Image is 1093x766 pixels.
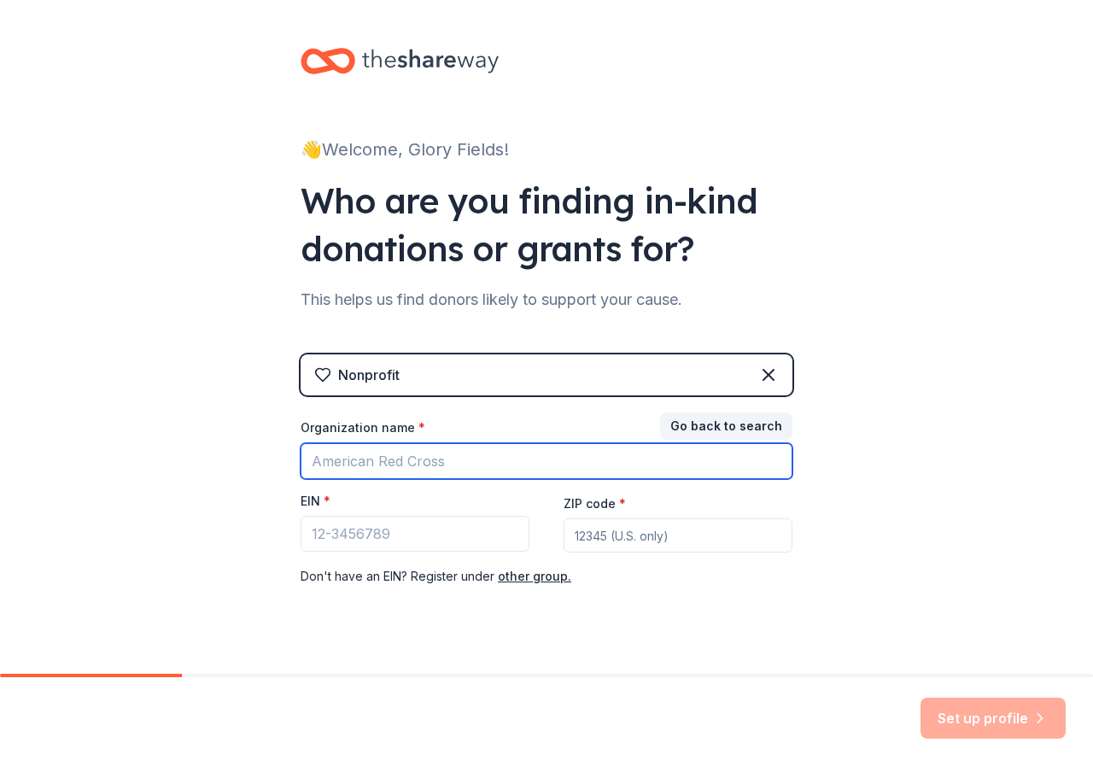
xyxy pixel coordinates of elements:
[301,419,425,436] label: Organization name
[660,412,792,440] button: Go back to search
[338,365,400,385] div: Nonprofit
[301,493,330,510] label: EIN
[498,566,571,587] button: other group.
[301,177,792,272] div: Who are you finding in-kind donations or grants for?
[301,443,792,479] input: American Red Cross
[564,495,626,512] label: ZIP code
[301,286,792,313] div: This helps us find donors likely to support your cause.
[301,566,792,587] div: Don ' t have an EIN? Register under
[301,136,792,163] div: 👋 Welcome, Glory Fields!
[301,516,529,552] input: 12-3456789
[564,518,792,553] input: 12345 (U.S. only)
